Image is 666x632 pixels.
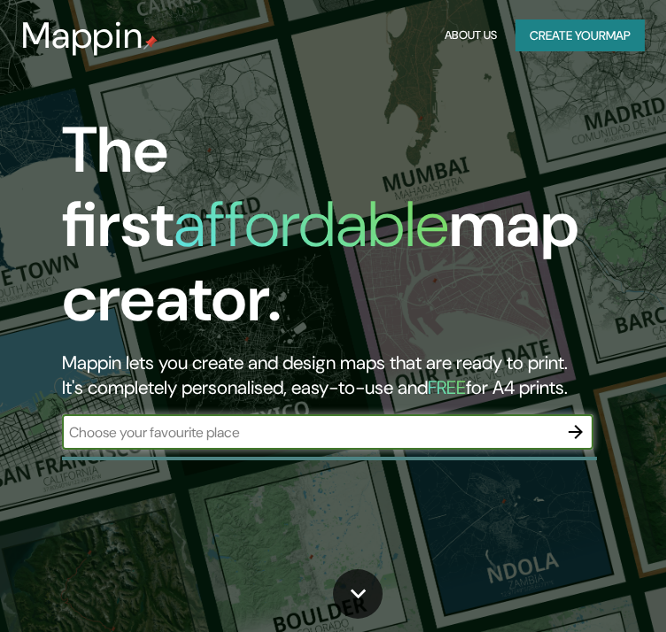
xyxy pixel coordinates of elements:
[440,19,501,52] button: About Us
[515,19,645,52] button: Create yourmap
[428,375,466,400] h5: FREE
[143,35,158,50] img: mappin-pin
[62,422,558,443] input: Choose your favourite place
[62,351,595,400] h2: Mappin lets you create and design maps that are ready to print. It's completely personalised, eas...
[21,14,143,57] h3: Mappin
[62,113,595,351] h1: The first map creator.
[174,183,449,266] h1: affordable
